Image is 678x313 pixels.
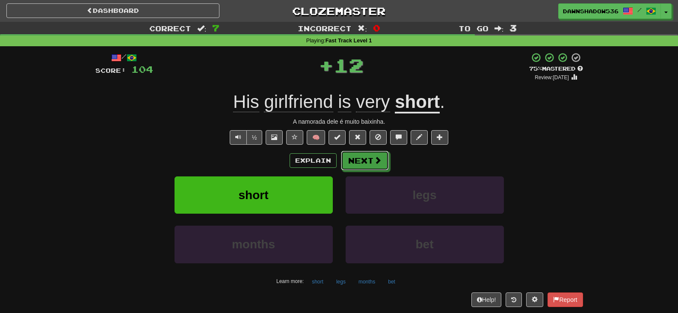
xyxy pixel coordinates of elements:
button: Round history (alt+y) [506,292,522,307]
span: . [440,92,445,112]
div: Text-to-speech controls [228,130,263,145]
button: Reset to 0% Mastered (alt+r) [349,130,366,145]
a: Dashboard [6,3,219,18]
button: months [354,275,380,288]
span: months [232,238,275,251]
span: : [494,25,504,32]
button: Next [341,151,389,170]
a: DawnShadow536 / [558,3,661,19]
button: short [175,176,333,214]
button: Ignore sentence (alt+i) [370,130,387,145]
button: Help! [471,292,502,307]
button: Show image (alt+x) [266,130,283,145]
button: months [175,226,333,263]
button: Discuss sentence (alt+u) [390,130,407,145]
button: bet [383,275,400,288]
span: 75 % [529,65,542,72]
span: + [319,52,334,78]
span: 104 [131,64,153,75]
div: A namorada dele é muito baixinha. [95,117,583,126]
button: Report [548,292,583,307]
span: bet [416,238,434,251]
button: 🧠 [307,130,325,145]
span: : [358,25,367,32]
button: Set this sentence to 100% Mastered (alt+m) [329,130,346,145]
button: short [307,275,328,288]
button: ½ [246,130,263,145]
span: short [239,188,269,202]
span: Incorrect [298,24,352,33]
button: Play sentence audio (ctl+space) [230,130,247,145]
span: Correct [149,24,191,33]
span: 0 [373,23,380,33]
button: Explain [290,153,337,168]
span: His [233,92,259,112]
small: Review: [DATE] [535,75,569,80]
span: To go [459,24,489,33]
small: Learn more: [276,278,304,284]
div: / [95,52,153,63]
a: Clozemaster [232,3,445,18]
button: Favorite sentence (alt+f) [286,130,303,145]
strong: Fast Track Level 1 [326,38,372,44]
div: Mastered [529,65,583,73]
button: legs [332,275,350,288]
span: girlfriend [264,92,333,112]
span: legs [412,188,436,202]
span: is [338,92,351,112]
span: DawnShadow536 [563,7,619,15]
span: very [356,92,390,112]
button: bet [346,226,504,263]
button: Edit sentence (alt+d) [411,130,428,145]
button: legs [346,176,504,214]
span: : [197,25,207,32]
span: / [637,7,642,13]
u: short [395,92,440,113]
span: 12 [334,54,364,76]
span: 3 [509,23,517,33]
span: Score: [95,67,126,74]
button: Add to collection (alt+a) [431,130,448,145]
span: 7 [212,23,219,33]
